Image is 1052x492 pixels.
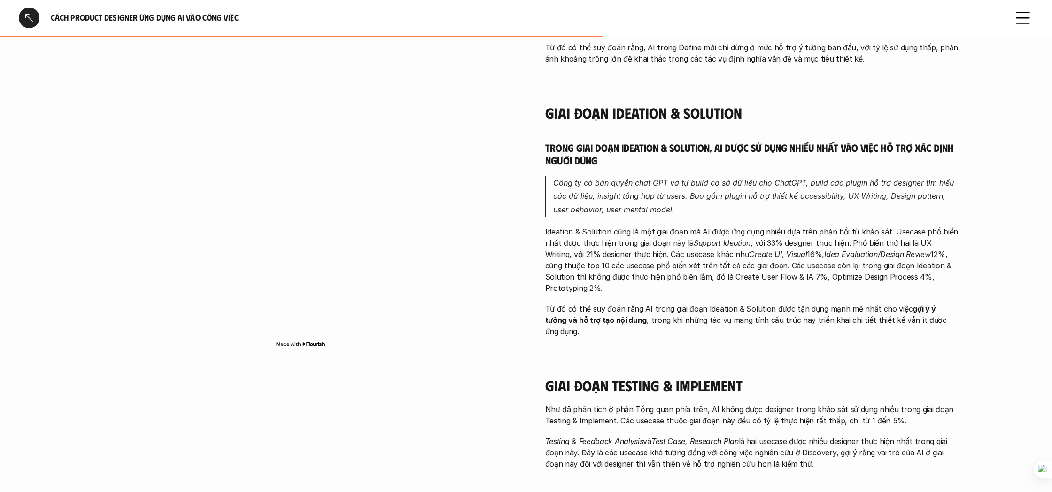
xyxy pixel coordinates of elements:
p: và là hai usecase được nhiều designer thực hiện nhất trong giai đoạn này. Đây là các usecase khá ... [545,436,959,469]
h4: Giai đoạn Testing & Implement [545,376,959,394]
em: Công ty có bản quyền chat GPT và tự build cơ sở dữ liệu cho ChatGPT, build các plugin hỗ trợ desi... [553,178,956,215]
em: Support Ideation [694,238,750,248]
em: Create UI, Visual [749,250,807,259]
h6: Cách Product Designer ứng dụng AI vào công việc [51,12,1001,23]
h4: Giai đoạn Ideation & Solution [545,104,959,122]
p: Từ đó có thể suy đoán rằng AI trong giai đoạn Ideation & Solution được tận dụng mạnh mẽ nhất cho ... [545,303,959,337]
p: Như đã phân tích ở phần Tổng quan phía trên, AI không được designer trong khảo sát sử dụng nhiều ... [545,404,959,426]
em: Test Case, Research Plan [651,437,739,446]
p: Ideation & Solution cũng là một giai đoạn mà AI được ứng dụng nhiều dựa trên phản hồi từ khảo sát... [545,226,959,294]
em: Testing & Feedback Analysis [545,437,643,446]
iframe: Interactive or visual content [94,56,507,338]
p: Từ đó có thể suy đoán rằng, AI trong Define mới chỉ dừng ở mức hỗ trợ ý tưởng ban đầu, với tỷ lệ ... [545,42,959,64]
h5: Trong giai đoạn Ideation & Solution, AI được sử dụng nhiều nhất vào việc hỗ trợ xác định người dùng [545,141,959,167]
em: Idea Evaluation/Design Review [824,250,930,259]
img: Made with Flourish [276,340,325,348]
